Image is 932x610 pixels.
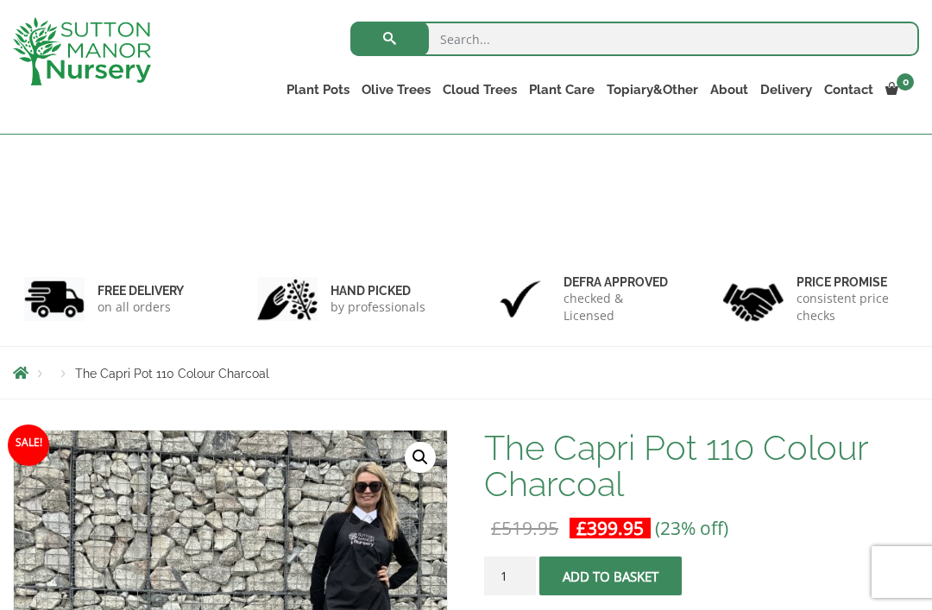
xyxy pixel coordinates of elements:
bdi: 399.95 [576,516,644,540]
a: About [704,78,754,102]
a: Plant Care [523,78,601,102]
a: Topiary&Other [601,78,704,102]
bdi: 519.95 [491,516,558,540]
p: by professionals [331,299,425,316]
h6: Defra approved [564,274,675,290]
span: £ [576,516,587,540]
a: Contact [818,78,879,102]
img: 2.jpg [257,277,318,321]
img: logo [13,17,151,85]
a: 0 [879,78,919,102]
p: consistent price checks [797,290,908,324]
input: Search... [350,22,919,56]
span: (23% off) [655,516,728,540]
p: checked & Licensed [564,290,675,324]
a: Cloud Trees [437,78,523,102]
a: Olive Trees [356,78,437,102]
span: The Capri Pot 110 Colour Charcoal [75,367,269,380]
h6: hand picked [331,283,425,299]
img: 4.jpg [723,273,784,325]
a: Plant Pots [280,78,356,102]
p: on all orders [98,299,184,316]
span: £ [491,516,501,540]
button: Add to basket [539,557,682,595]
h6: FREE DELIVERY [98,283,184,299]
nav: Breadcrumbs [13,366,919,380]
span: Sale! [8,424,49,466]
img: 3.jpg [490,277,551,321]
img: 1.jpg [24,277,85,321]
span: 0 [897,73,914,91]
a: Delivery [754,78,818,102]
h1: The Capri Pot 110 Colour Charcoal [484,430,919,502]
a: View full-screen image gallery [405,442,436,473]
h6: Price promise [797,274,908,290]
input: Product quantity [484,557,536,595]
